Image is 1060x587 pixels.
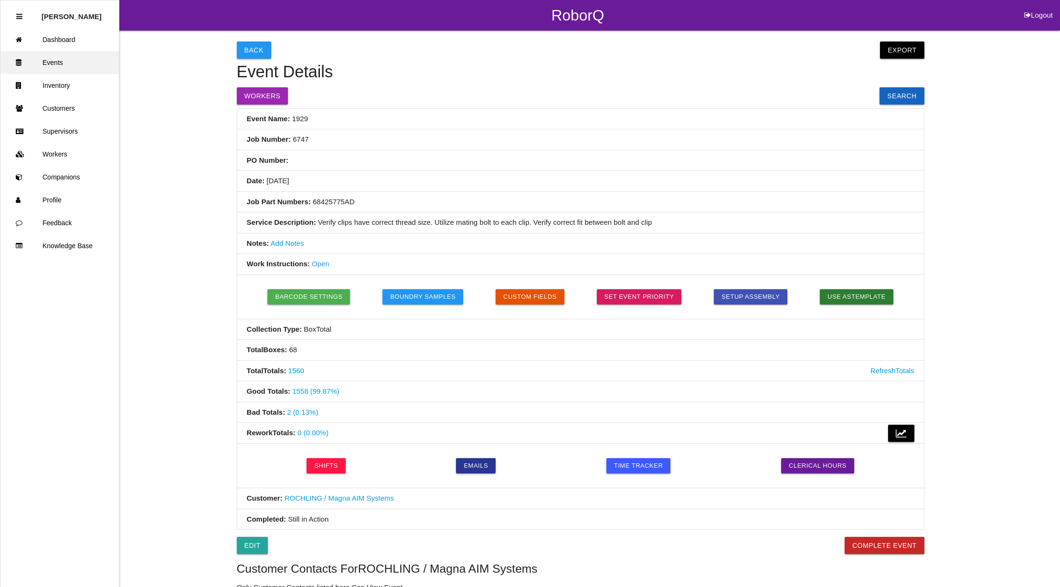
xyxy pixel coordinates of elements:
[870,366,914,377] a: Refresh Totals
[247,325,302,333] b: Collection Type:
[237,340,924,361] li: 68
[247,367,286,375] b: Total Totals :
[247,115,290,123] b: Event Name:
[880,87,924,105] a: Search
[247,494,283,502] b: Customer:
[237,509,924,530] li: Still in Action
[271,239,304,247] a: Add Notes
[237,171,924,192] li: [DATE]
[237,192,924,213] li: 68425775AD
[287,408,318,416] a: 2 (0.13%)
[247,260,310,268] b: Work Instructions:
[237,212,924,233] li: Verify clips have correct thread size. Utilize mating bolt to each clip. Verify correct fit betwe...
[247,387,290,395] b: Good Totals :
[247,429,296,437] b: Rework Totals :
[297,429,329,437] a: 0 (0.00%)
[247,135,291,143] b: Job Number:
[845,537,924,554] button: Complete Event
[820,289,893,304] button: Use asTemplate
[382,289,463,304] button: Boundry Samples
[606,458,671,473] a: Time Tracker
[247,408,286,416] b: Bad Totals :
[0,143,119,166] a: Workers
[288,367,304,375] a: 1560
[0,166,119,189] a: Companions
[0,189,119,211] a: Profile
[42,5,102,21] p: Rosie Blandino
[237,562,924,575] h5: Customer Contacts For ROCHLING / Magna AIM Systems
[714,289,787,304] button: Setup Assembly
[237,63,924,81] h4: Event Details
[292,387,339,395] a: 1558 (99.87%)
[247,156,289,164] b: PO Number:
[237,42,271,59] button: Back
[0,28,119,51] a: Dashboard
[285,494,394,502] a: ROCHLING / Magna AIM Systems
[237,537,268,554] a: Edit
[880,42,924,59] button: Export
[312,260,329,268] a: Open
[247,515,286,523] b: Completed:
[781,458,854,473] a: Clerical Hours
[247,218,316,226] b: Service Description:
[247,198,311,206] b: Job Part Numbers:
[496,289,564,304] button: Custom Fields
[237,87,288,105] button: Workers
[0,211,119,234] a: Feedback
[237,319,924,340] li: Box Total
[237,109,924,130] li: 1929
[597,289,682,304] a: Set Event Priority
[0,51,119,74] a: Events
[16,5,22,28] div: Close
[267,289,350,304] button: Barcode Settings
[247,346,287,354] b: Total Boxes :
[456,458,496,473] a: Emails
[0,234,119,257] a: Knowledge Base
[247,239,269,247] b: Notes:
[307,458,345,473] a: Shifts
[237,129,924,150] li: 6747
[247,177,265,185] b: Date:
[0,97,119,120] a: Customers
[0,74,119,97] a: Inventory
[0,120,119,143] a: Supervisors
